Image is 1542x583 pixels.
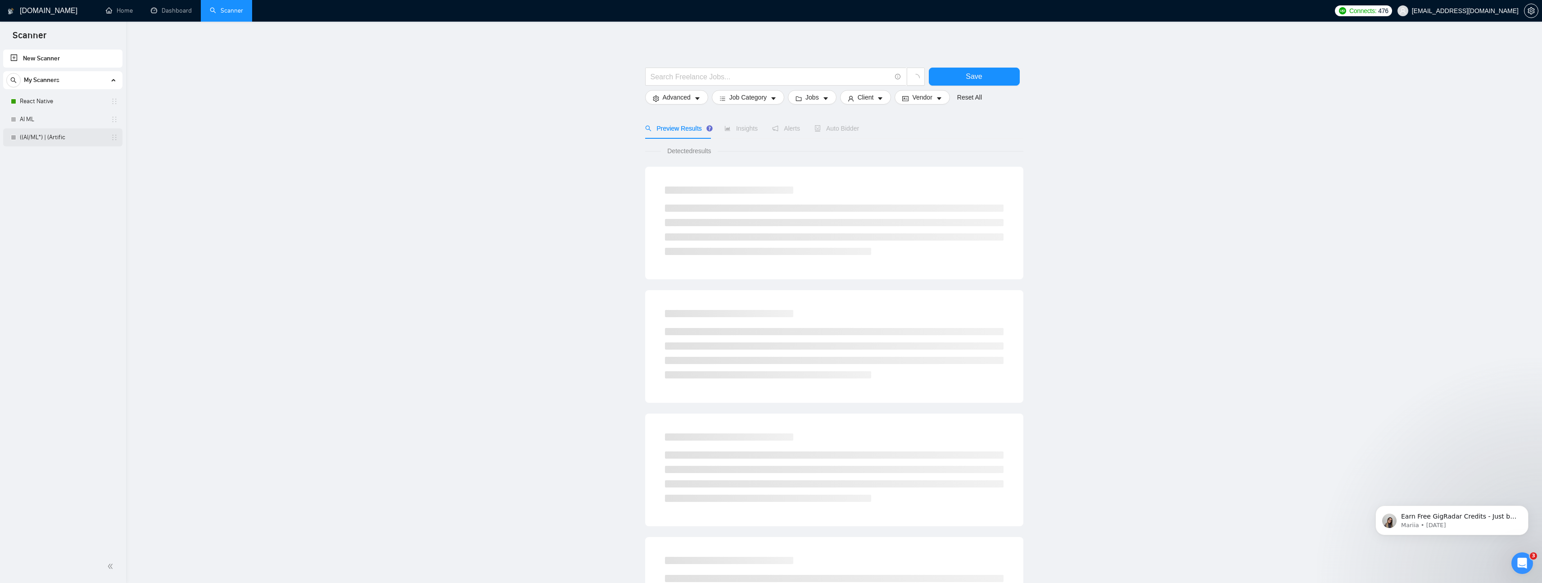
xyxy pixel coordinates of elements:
[770,95,777,102] span: caret-down
[788,90,837,105] button: folderJobscaret-down
[111,134,118,141] span: holder
[107,562,116,571] span: double-left
[20,92,105,110] a: React Native
[823,95,829,102] span: caret-down
[814,125,821,132] span: robot
[814,125,859,132] span: Auto Bidder
[651,71,891,82] input: Search Freelance Jobs...
[877,95,883,102] span: caret-down
[645,90,708,105] button: settingAdvancedcaret-down
[772,125,778,132] span: notification
[1511,552,1533,574] iframe: Intercom live chat
[840,90,891,105] button: userClientcaret-down
[5,29,54,48] span: Scanner
[14,57,167,87] div: message notification from Mariia, 5w ago. Earn Free GigRadar Credits - Just by Sharing Your Story...
[645,125,651,132] span: search
[653,95,659,102] span: setting
[724,125,731,132] span: area-chart
[712,90,784,105] button: barsJob Categorycaret-down
[151,7,192,14] a: dashboardDashboard
[1349,6,1376,16] span: Connects:
[1362,449,1542,550] iframe: Intercom notifications message
[111,98,118,105] span: holder
[1530,552,1537,560] span: 3
[6,73,21,87] button: search
[645,125,710,132] span: Preview Results
[1339,7,1346,14] img: upwork-logo.png
[8,4,14,18] img: logo
[24,71,59,89] span: My Scanners
[3,71,122,146] li: My Scanners
[1524,4,1538,18] button: setting
[39,64,155,286] span: Earn Free GigRadar Credits - Just by Sharing Your Story! 💬 Want more credits for sending proposal...
[719,95,726,102] span: bars
[966,71,982,82] span: Save
[895,74,901,80] span: info-circle
[210,7,243,14] a: searchScanner
[724,125,758,132] span: Insights
[796,95,802,102] span: folder
[1524,7,1538,14] a: setting
[3,50,122,68] li: New Scanner
[663,92,691,102] span: Advanced
[20,128,105,146] a: ((AI/ML*) | (Artific
[39,73,155,81] p: Message from Mariia, sent 5w ago
[20,65,35,79] img: Profile image for Mariia
[895,90,950,105] button: idcardVendorcaret-down
[902,95,909,102] span: idcard
[661,146,717,156] span: Detected results
[111,116,118,123] span: holder
[7,77,20,83] span: search
[912,74,920,82] span: loading
[848,95,854,102] span: user
[912,92,932,102] span: Vendor
[1378,6,1388,16] span: 476
[705,124,714,132] div: Tooltip anchor
[1400,8,1406,14] span: user
[936,95,942,102] span: caret-down
[957,92,982,102] a: Reset All
[729,92,767,102] span: Job Category
[20,110,105,128] a: AI ML
[694,95,701,102] span: caret-down
[106,7,133,14] a: homeHome
[929,68,1020,86] button: Save
[858,92,874,102] span: Client
[805,92,819,102] span: Jobs
[1524,7,1538,14] span: setting
[772,125,800,132] span: Alerts
[10,50,115,68] a: New Scanner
